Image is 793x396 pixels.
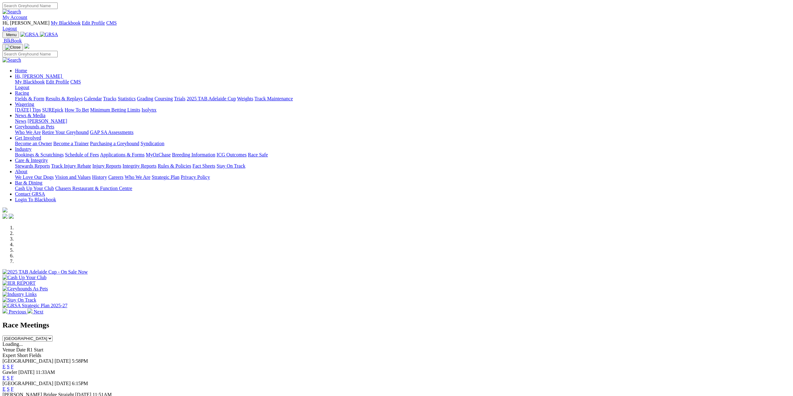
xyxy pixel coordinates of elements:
a: Get Involved [15,135,41,141]
span: Hi, [PERSON_NAME] [15,74,62,79]
a: Tracks [103,96,117,101]
a: Purchasing a Greyhound [90,141,139,146]
img: 2025 TAB Adelaide Cup - On Sale Now [2,269,88,275]
span: R1 Start [27,347,43,352]
span: Short [17,353,28,358]
a: Fields & Form [15,96,44,101]
img: logo-grsa-white.png [24,44,29,49]
span: Hi, [PERSON_NAME] [2,20,50,26]
img: GRSA Strategic Plan 2025-27 [2,303,67,308]
a: Wagering [15,102,34,107]
a: Become a Trainer [53,141,89,146]
span: Gawler [2,370,17,375]
span: [DATE] [55,358,71,364]
a: CMS [106,20,117,26]
img: Search [2,57,21,63]
span: Date [16,347,26,352]
a: CMS [70,79,81,84]
span: Menu [6,32,17,37]
a: Stewards Reports [15,163,50,169]
a: History [92,174,107,180]
a: Syndication [141,141,164,146]
a: S [7,386,10,392]
a: S [7,364,10,369]
a: E [2,386,6,392]
a: Hi, [PERSON_NAME] [15,74,63,79]
a: Contact GRSA [15,191,45,197]
img: Stay On Track [2,297,36,303]
a: About [15,169,27,174]
a: SUREpick [42,107,63,112]
a: GAP SA Assessments [90,130,134,135]
a: Industry [15,146,31,152]
a: E [2,375,6,380]
a: Breeding Information [172,152,215,157]
a: Strategic Plan [152,174,179,180]
img: GRSA [20,32,39,37]
a: My Blackbook [15,79,45,84]
div: About [15,174,791,180]
div: Care & Integrity [15,163,791,169]
a: Trials [174,96,185,101]
img: chevron-left-pager-white.svg [2,308,7,313]
a: 2025 TAB Adelaide Cup [187,96,236,101]
a: Who We Are [125,174,150,180]
img: IER REPORT [2,280,36,286]
a: F [11,386,14,392]
a: S [7,375,10,380]
div: News & Media [15,118,791,124]
img: facebook.svg [2,214,7,219]
a: ICG Outcomes [217,152,246,157]
a: [PERSON_NAME] [27,118,67,124]
a: Track Injury Rebate [51,163,91,169]
img: GRSA [40,32,58,37]
a: BlkBook [2,38,22,43]
a: Bar & Dining [15,180,42,185]
img: Cash Up Your Club [2,275,46,280]
button: Toggle navigation [2,31,19,38]
img: Search [2,9,21,15]
span: 11:33AM [36,370,55,375]
a: Rules & Policies [158,163,191,169]
a: Integrity Reports [122,163,156,169]
a: MyOzChase [146,152,171,157]
a: Calendar [84,96,102,101]
a: Logout [2,26,17,31]
div: Get Involved [15,141,791,146]
a: Racing [15,90,29,96]
a: F [11,375,14,380]
img: twitter.svg [9,214,14,219]
a: Next [27,309,43,314]
div: Industry [15,152,791,158]
input: Search [2,2,58,9]
a: Home [15,68,27,73]
span: Previous [9,309,26,314]
a: Retire Your Greyhound [42,130,89,135]
span: BlkBook [4,38,22,43]
div: Bar & Dining [15,186,791,191]
a: Fact Sheets [193,163,215,169]
a: Become an Owner [15,141,52,146]
a: F [11,364,14,369]
a: Logout [15,85,29,90]
span: 6:15PM [72,381,88,386]
a: Stay On Track [217,163,245,169]
button: Toggle navigation [2,44,23,51]
a: Schedule of Fees [65,152,99,157]
span: Loading... [2,341,23,347]
a: Weights [237,96,253,101]
a: We Love Our Dogs [15,174,54,180]
input: Search [2,51,58,57]
a: Bookings & Scratchings [15,152,64,157]
div: Greyhounds as Pets [15,130,791,135]
a: Greyhounds as Pets [15,124,54,129]
span: Fields [29,353,41,358]
span: Next [34,309,43,314]
img: Industry Links [2,292,37,297]
a: Results & Replays [45,96,83,101]
a: Careers [108,174,123,180]
a: Cash Up Your Club [15,186,54,191]
a: Applications & Forms [100,152,145,157]
img: Greyhounds As Pets [2,286,48,292]
span: [GEOGRAPHIC_DATA] [2,381,53,386]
